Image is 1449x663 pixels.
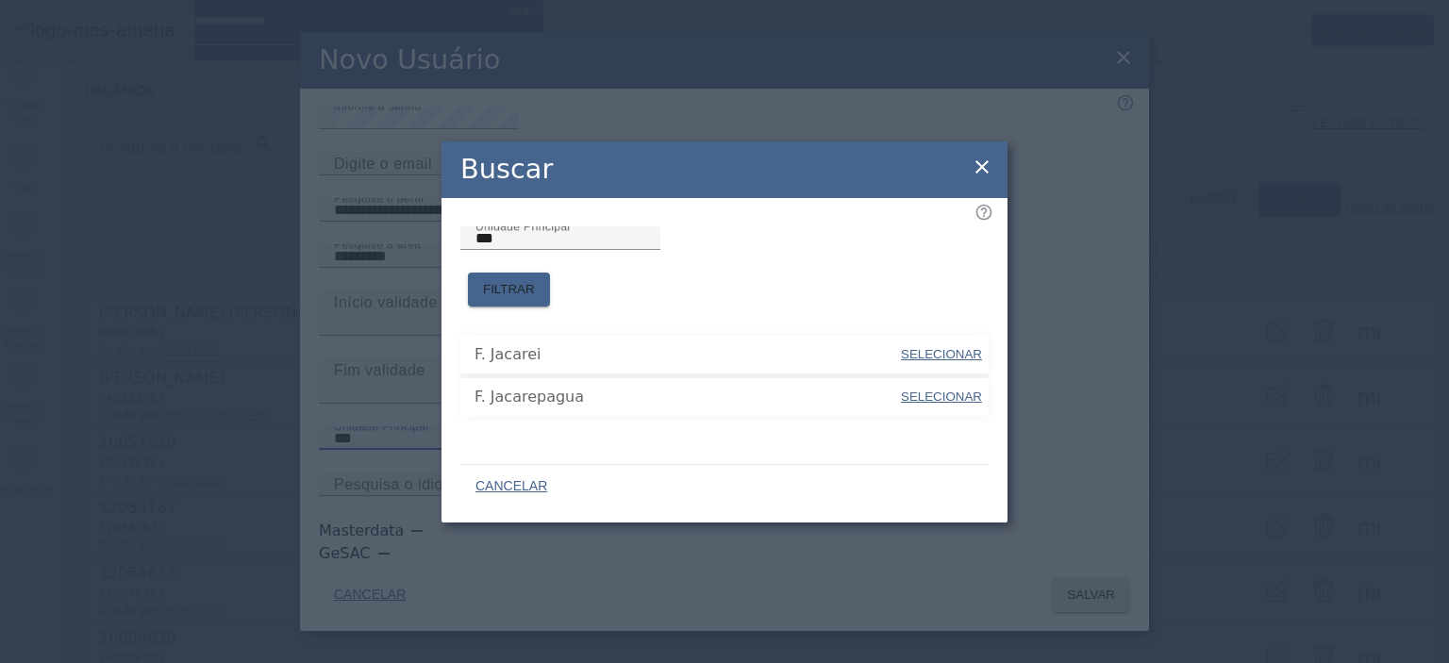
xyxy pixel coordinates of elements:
span: F. Jacarepagua [475,386,899,408]
h2: Buscar [460,149,553,190]
button: SELECIONAR [899,380,984,414]
span: FILTRAR [483,280,535,299]
button: CANCELAR [460,470,562,504]
span: SELECIONAR [901,390,982,404]
button: SELECIONAR [899,338,984,372]
span: CANCELAR [475,477,547,496]
mat-label: Unidade Principal [475,220,570,232]
button: FILTRAR [468,273,550,307]
span: SELECIONAR [901,347,982,361]
span: F. Jacarei [475,343,899,366]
